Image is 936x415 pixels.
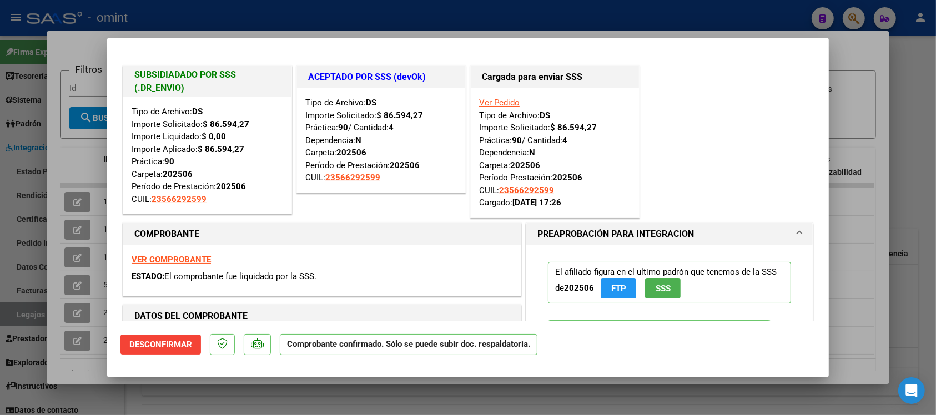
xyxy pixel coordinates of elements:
p: Comprobante confirmado. Sólo se puede subir doc. respaldatoria. [280,334,537,356]
span: 23566292599 [499,185,554,195]
div: Tipo de Archivo: Importe Solicitado: Práctica: / Cantidad: Dependencia: Carpeta: Período de Prest... [305,97,457,184]
strong: $ 86.594,27 [550,123,597,133]
h1: SUBSIDIADADO POR SSS (.DR_ENVIO) [134,68,280,95]
a: VER COMPROBANTE [132,255,211,265]
strong: 202506 [552,173,582,183]
strong: N [529,148,535,158]
span: ESTADO: [132,271,164,281]
strong: DS [366,98,376,108]
strong: 90 [512,135,522,145]
strong: $ 86.594,27 [198,144,244,154]
strong: DS [540,110,550,120]
strong: $ 86.594,27 [376,110,423,120]
h1: PREAPROBACIÓN PARA INTEGRACION [537,227,694,241]
strong: 202506 [510,160,540,170]
h1: Cargada para enviar SSS [482,70,628,84]
span: 23566292599 [325,173,380,183]
strong: 202506 [216,181,246,191]
span: SSS [656,284,671,293]
span: Desconfirmar [129,340,192,350]
strong: 90 [164,156,174,166]
div: Tipo de Archivo: Importe Solicitado: Práctica: / Cantidad: Dependencia: Carpeta: Período Prestaci... [479,97,631,209]
button: Desconfirmar [120,335,201,355]
strong: 4 [562,135,567,145]
strong: 202506 [390,160,420,170]
strong: DATOS DEL COMPROBANTE [134,311,248,321]
mat-expansion-panel-header: PREAPROBACIÓN PARA INTEGRACION [526,223,813,245]
button: SSS [645,278,681,298]
strong: $ 86.594,27 [203,119,249,129]
strong: 202506 [564,283,594,293]
h1: ACEPTADO POR SSS (devOk) [308,70,454,84]
div: Open Intercom Messenger [898,377,925,404]
span: FTP [611,284,626,293]
strong: COMPROBANTE [134,229,199,239]
strong: N [355,135,361,145]
strong: 4 [389,123,394,133]
a: Ver Pedido [479,98,520,108]
strong: DS [192,107,203,117]
span: El comprobante fue liquidado por la SSS. [164,271,316,281]
span: 23566292599 [152,194,207,204]
strong: 90 [338,123,348,133]
strong: 202506 [336,148,366,158]
strong: $ 0,00 [202,131,226,141]
strong: [DATE] 17:26 [512,198,561,207]
p: El afiliado figura en el ultimo padrón que tenemos de la SSS de [548,262,791,303]
strong: 202506 [163,169,193,179]
button: FTP [601,278,636,298]
div: Tipo de Archivo: Importe Solicitado: Importe Liquidado: Importe Aplicado: Práctica: Carpeta: Perí... [132,105,283,205]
